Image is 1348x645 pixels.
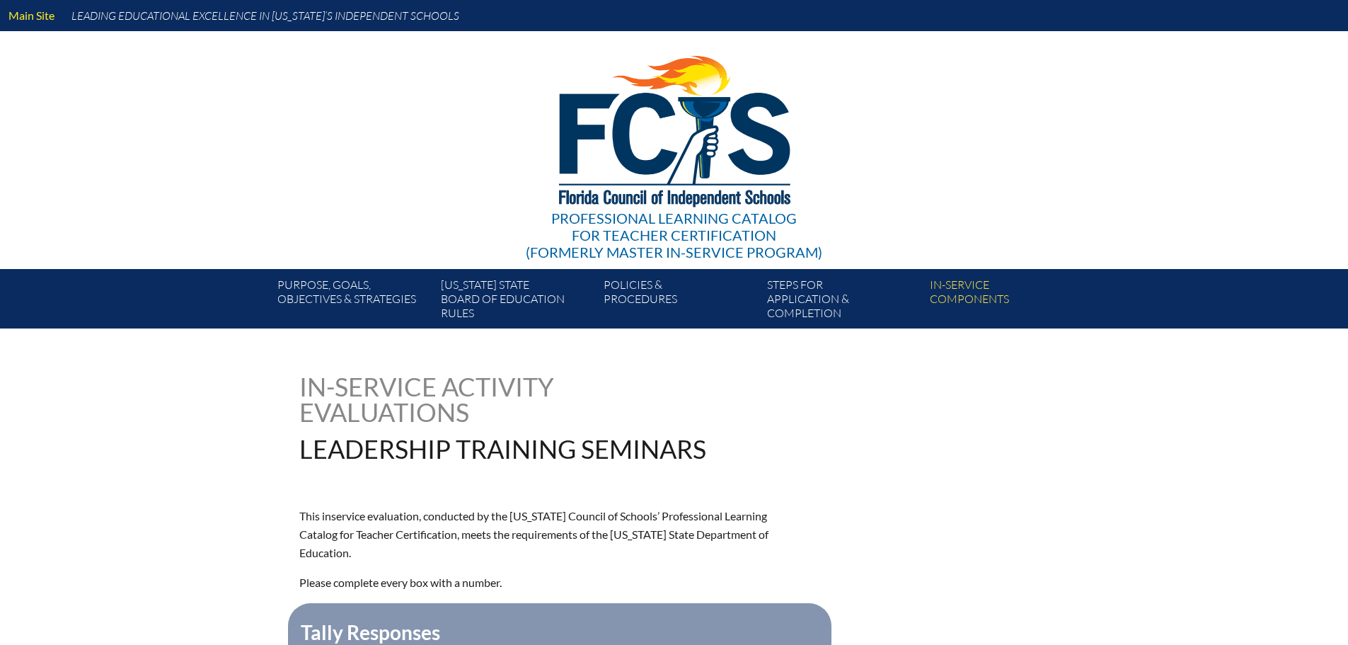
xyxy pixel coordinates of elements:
[299,573,797,592] p: Please complete every box with a number.
[3,6,60,25] a: Main Site
[520,28,828,263] a: Professional Learning Catalog for Teacher Certification(formerly Master In-service Program)
[299,436,764,462] h1: Leadership Training Seminars
[272,275,434,329] a: Purpose, goals,objectives & strategies
[526,210,822,261] div: Professional Learning Catalog (formerly Master In-service Program)
[299,620,442,644] legend: Tally Responses
[299,507,797,562] p: This inservice evaluation, conducted by the [US_STATE] Council of Schools’ Professional Learning ...
[299,374,584,425] h1: In-service Activity Evaluations
[761,275,924,329] a: Steps forapplication & completion
[572,227,776,244] span: for Teacher Certification
[598,275,761,329] a: Policies &Procedures
[435,275,598,329] a: [US_STATE] StateBoard of Education rules
[528,31,820,224] img: FCISlogo221.eps
[924,275,1087,329] a: In-servicecomponents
